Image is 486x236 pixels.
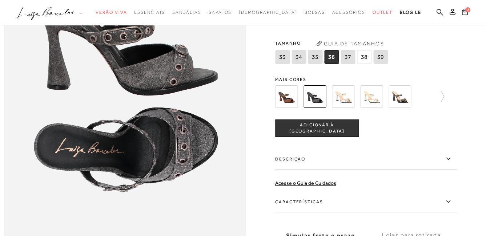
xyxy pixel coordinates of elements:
a: noSubCategoriesText [172,6,201,19]
span: Acessórios [332,10,365,15]
img: MULE DE SALTO FLARE ALTO EM VERNIZ OFF WHITE COM ILHOSES [360,85,383,108]
span: 2 [465,7,470,12]
span: 37 [341,50,355,64]
a: noSubCategoriesText [96,6,127,19]
a: noSubCategoriesText [373,6,393,19]
span: ADICIONAR À [GEOGRAPHIC_DATA] [276,122,358,135]
span: 34 [292,50,306,64]
span: Bolsas [305,10,325,15]
button: 2 [460,8,470,18]
span: 39 [373,50,388,64]
span: Essenciais [134,10,165,15]
span: Sapatos [209,10,232,15]
span: BLOG LB [400,10,421,15]
span: [DEMOGRAPHIC_DATA] [239,10,297,15]
label: Características [275,191,457,212]
img: MULE DE SALTO FLARE ALTO EM METALIZADO PRATA COM ILHOSES [332,85,354,108]
span: Verão Viva [96,10,127,15]
span: 38 [357,50,371,64]
span: 33 [275,50,290,64]
a: noSubCategoriesText [209,6,232,19]
a: noSubCategoriesText [134,6,165,19]
img: MULE DE SALTO ALTO EM COURO CARAMELO COM MICRO REBITES [275,85,298,108]
span: 36 [324,50,339,64]
a: noSubCategoriesText [305,6,325,19]
a: noSubCategoriesText [332,6,365,19]
span: Mais cores [275,77,457,82]
img: MULE DE SALTO ALTO EM COURO PRETO COM MICRO REBITES [304,85,326,108]
a: BLOG LB [400,6,421,19]
label: Descrição [275,148,457,170]
a: Acesse o Guia de Cuidados [275,180,336,186]
img: MULE DE SALTO FLARE ALTO EM VERNIZ PRETO COM ILHOSES [389,85,411,108]
span: Outlet [373,10,393,15]
span: Tamanho [275,38,390,49]
button: ADICIONAR À [GEOGRAPHIC_DATA] [275,119,359,137]
span: Sandálias [172,10,201,15]
a: noSubCategoriesText [239,6,297,19]
span: 35 [308,50,322,64]
button: Guia de Tamanhos [314,38,386,49]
